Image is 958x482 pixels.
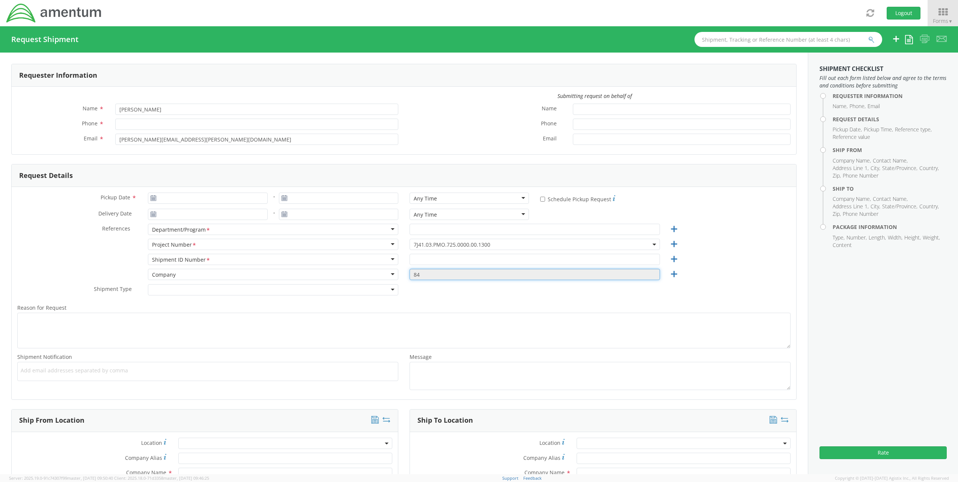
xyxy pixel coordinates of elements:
[882,164,917,172] li: State/Province
[833,126,862,133] li: Pickup Date
[833,224,947,230] h4: Package Information
[888,234,902,241] li: Width
[11,35,78,44] h4: Request Shipment
[919,164,939,172] li: Country
[887,7,920,20] button: Logout
[410,353,432,360] span: Message
[948,18,953,24] span: ▼
[9,475,113,481] span: Server: 2025.19.0-91c74307f99
[17,304,66,311] span: Reason for Request
[869,234,886,241] li: Length
[523,454,560,461] span: Company Alias
[539,439,560,446] span: Location
[835,475,949,481] span: Copyright © [DATE]-[DATE] Agistix Inc., All Rights Reserved
[152,256,211,264] div: Shipment ID Number
[502,475,518,481] a: Support
[833,133,870,141] li: Reference value
[833,241,852,249] li: Content
[819,446,947,459] button: Rate
[833,93,947,99] h4: Requester Information
[410,239,660,250] span: 7J41.03.PMO.725.0000.00.1300
[6,3,102,24] img: dyn-intl-logo-049831509241104b2a82.png
[833,234,845,241] li: Type
[833,203,869,210] li: Address Line 1
[152,226,211,234] div: Department/Program
[923,234,940,241] li: Weight
[904,234,921,241] li: Height
[833,210,841,218] li: Zip
[882,203,917,210] li: State/Province
[843,172,878,179] li: Phone Number
[864,126,893,133] li: Pickup Time
[19,72,97,79] h3: Requester Information
[919,203,939,210] li: Country
[414,241,656,248] span: 7J41.03.PMO.725.0000.00.1300
[871,164,880,172] li: City
[833,195,871,203] li: Company Name
[152,241,197,249] div: Project Number
[19,172,73,179] h3: Request Details
[833,147,947,153] h4: Ship From
[19,417,84,424] h3: Ship From Location
[843,210,878,218] li: Phone Number
[67,475,113,481] span: master, [DATE] 09:50:40
[102,225,130,232] span: References
[868,102,880,110] li: Email
[542,105,557,113] span: Name
[101,194,130,201] span: Pickup Date
[414,195,437,202] div: Any Time
[163,475,209,481] span: master, [DATE] 09:46:25
[541,120,557,128] span: Phone
[540,197,545,202] input: Schedule Pickup Request
[524,469,565,476] span: Company Name
[557,92,632,99] i: Submitting request on behalf of
[84,135,98,142] span: Email
[819,74,947,89] span: Fill out each form listed below and agree to the terms and conditions before submitting
[833,172,841,179] li: Zip
[94,285,132,294] span: Shipment Type
[82,120,98,127] span: Phone
[871,203,880,210] li: City
[833,186,947,191] h4: Ship To
[833,116,947,122] h4: Request Details
[21,367,395,374] span: Add email addresses separated by comma
[850,102,866,110] li: Phone
[933,17,953,24] span: Forms
[141,439,162,446] span: Location
[126,469,166,476] span: Company Name
[819,66,947,72] h3: Shipment Checklist
[114,475,209,481] span: Client: 2025.18.0-71d3358
[895,126,932,133] li: Reference type
[414,211,437,218] div: Any Time
[540,194,615,203] label: Schedule Pickup Request
[694,32,882,47] input: Shipment, Tracking or Reference Number (at least 4 chars)
[833,102,848,110] li: Name
[833,164,869,172] li: Address Line 1
[98,210,132,218] span: Delivery Date
[873,157,908,164] li: Contact Name
[417,417,473,424] h3: Ship To Location
[873,195,908,203] li: Contact Name
[847,234,867,241] li: Number
[152,271,176,279] div: Company
[125,454,162,461] span: Company Alias
[17,353,72,360] span: Shipment Notification
[523,475,542,481] a: Feedback
[833,157,871,164] li: Company Name
[83,105,98,112] span: Name
[543,135,557,143] span: Email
